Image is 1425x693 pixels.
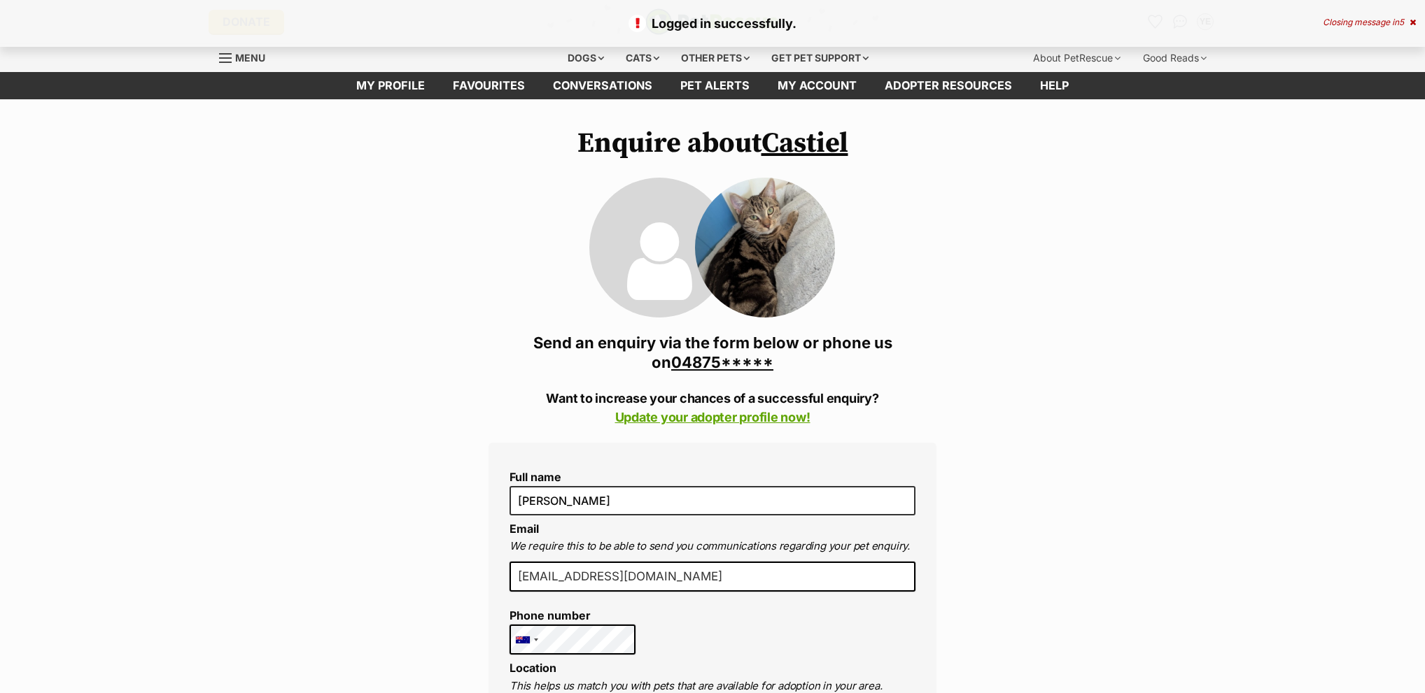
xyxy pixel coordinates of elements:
[510,609,636,622] label: Phone number
[615,410,810,424] a: Update your adopter profile now!
[671,44,759,72] div: Other pets
[510,538,915,555] p: We require this to be able to send you communications regarding your pet enquiry.
[342,72,439,99] a: My profile
[539,72,666,99] a: conversations
[764,72,871,99] a: My account
[219,44,275,69] a: Menu
[510,661,556,675] label: Location
[489,333,936,372] h3: Send an enquiry via the form below or phone us on
[558,44,614,72] div: Dogs
[235,52,265,64] span: Menu
[510,486,915,515] input: E.g. Jimmy Chew
[489,127,936,159] h1: Enquire about
[761,126,848,161] a: Castiel
[510,471,915,483] label: Full name
[761,44,878,72] div: Get pet support
[871,72,1026,99] a: Adopter resources
[666,72,764,99] a: Pet alerts
[1026,72,1083,99] a: Help
[510,625,542,655] div: Australia: +61
[1023,44,1130,72] div: About PetRescue
[489,389,936,427] p: Want to increase your chances of a successful enquiry?
[510,522,539,536] label: Email
[695,178,835,317] img: Castiel
[439,72,539,99] a: Favourites
[1133,44,1216,72] div: Good Reads
[616,44,669,72] div: Cats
